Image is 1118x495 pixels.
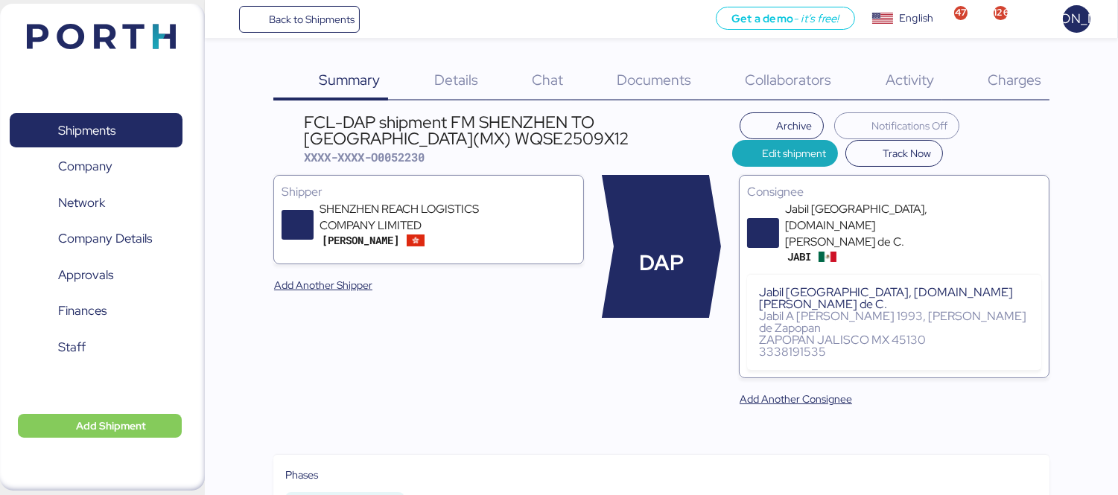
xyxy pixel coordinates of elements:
button: Add Shipment [18,414,182,438]
div: ZAPOPAN JALISCO MX 45130 [759,334,1029,346]
span: Documents [617,70,691,89]
span: Finances [58,300,107,322]
span: Shipments [58,120,115,141]
span: Collaborators [745,70,831,89]
span: Approvals [58,264,113,286]
div: Jabil A [PERSON_NAME] 1993, [PERSON_NAME] de Zapopan [759,310,1029,334]
span: Summary [319,70,380,89]
div: Consignee [747,183,1041,201]
a: Finances [10,294,182,328]
span: DAP [639,247,684,279]
button: Menu [214,7,239,32]
span: Details [434,70,478,89]
button: Add Another Shipper [262,272,384,298]
button: Track Now [845,140,943,167]
button: Add Another Consignee [728,386,864,412]
button: Archive [740,112,825,139]
span: Charges [988,70,1041,89]
span: XXXX-XXXX-O0052230 [304,150,425,165]
a: Approvals [10,258,182,292]
a: Staff [10,330,182,364]
span: Company Details [58,228,152,249]
div: Jabil [GEOGRAPHIC_DATA], [DOMAIN_NAME] [PERSON_NAME] de C. [759,287,1029,310]
span: Notifications Off [871,117,947,135]
span: Activity [886,70,934,89]
div: Shipper [282,183,576,201]
span: Add Shipment [76,417,146,435]
a: Company [10,150,182,184]
div: English [899,10,933,26]
span: Add Another Consignee [740,390,852,408]
span: Network [58,192,105,214]
span: Add Another Shipper [274,276,372,294]
span: Staff [58,336,86,358]
div: 3338191535 [759,346,1029,358]
span: Company [58,156,112,177]
div: Jabil [GEOGRAPHIC_DATA], [DOMAIN_NAME] [PERSON_NAME] de C. [785,201,964,250]
div: FCL-DAP shipment FM SHENZHEN TO [GEOGRAPHIC_DATA](MX) WQSE2509X12 [304,114,732,147]
span: Track Now [883,144,931,162]
span: Chat [532,70,563,89]
button: Notifications Off [834,112,959,139]
span: Back to Shipments [269,10,355,28]
span: Edit shipment [762,144,826,162]
a: Network [10,185,182,220]
a: Shipments [10,113,182,147]
a: Company Details [10,222,182,256]
button: Edit shipment [732,140,839,167]
div: SHENZHEN REACH LOGISTICS COMPANY LIMITED [320,201,498,234]
div: Phases [285,467,1038,483]
a: Back to Shipments [239,6,361,33]
span: Archive [776,117,812,135]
